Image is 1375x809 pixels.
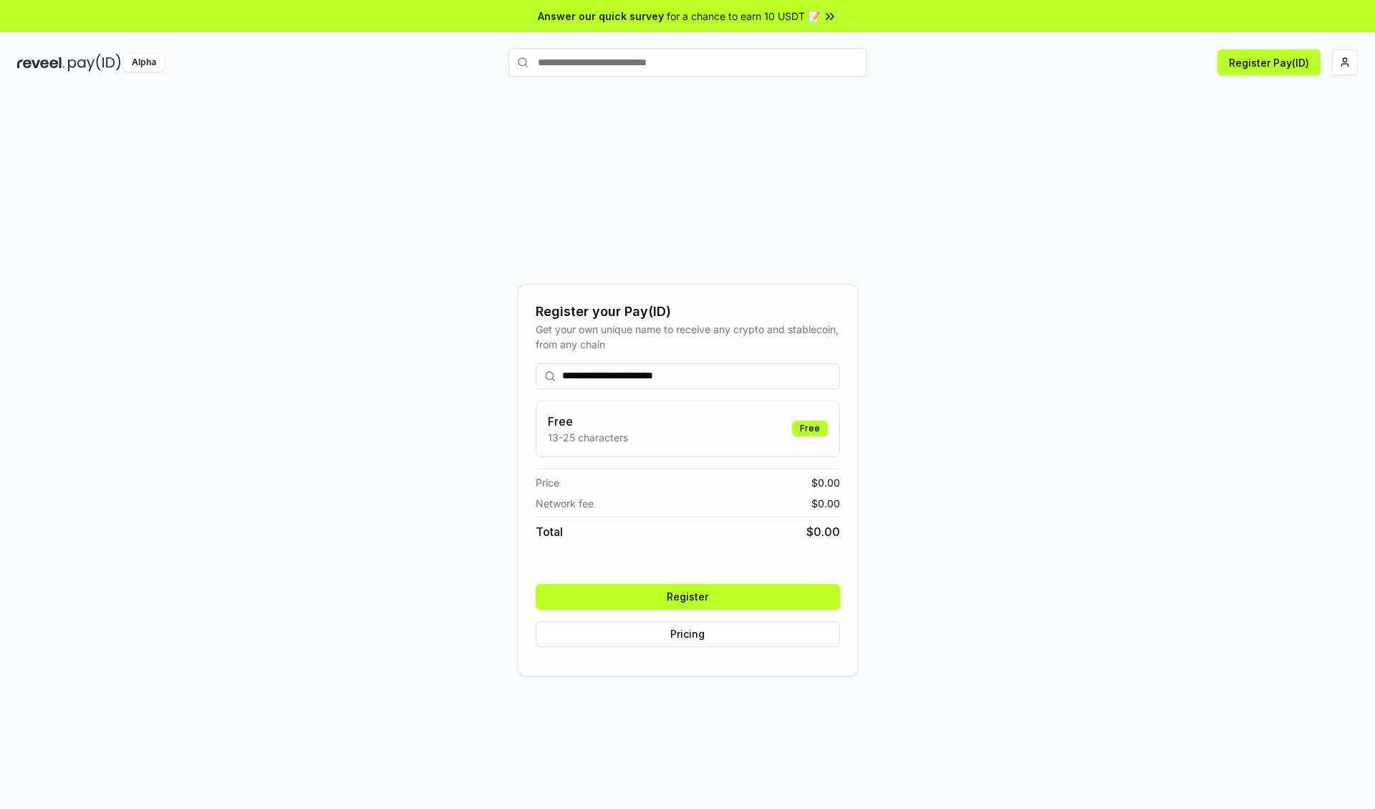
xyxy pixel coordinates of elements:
[536,523,563,540] span: Total
[68,54,121,72] img: pay_id
[811,496,840,511] span: $ 0.00
[806,523,840,540] span: $ 0.00
[536,584,840,610] button: Register
[536,475,559,490] span: Price
[17,54,65,72] img: reveel_dark
[536,621,840,647] button: Pricing
[124,54,164,72] div: Alpha
[536,322,840,352] div: Get your own unique name to receive any crypto and stablecoin, from any chain
[536,302,840,322] div: Register your Pay(ID)
[538,9,664,24] span: Answer our quick survey
[1217,49,1321,75] button: Register Pay(ID)
[548,413,628,430] h3: Free
[548,430,628,445] p: 13-25 characters
[536,496,594,511] span: Network fee
[792,421,828,436] div: Free
[811,475,840,490] span: $ 0.00
[667,9,820,24] span: for a chance to earn 10 USDT 📝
